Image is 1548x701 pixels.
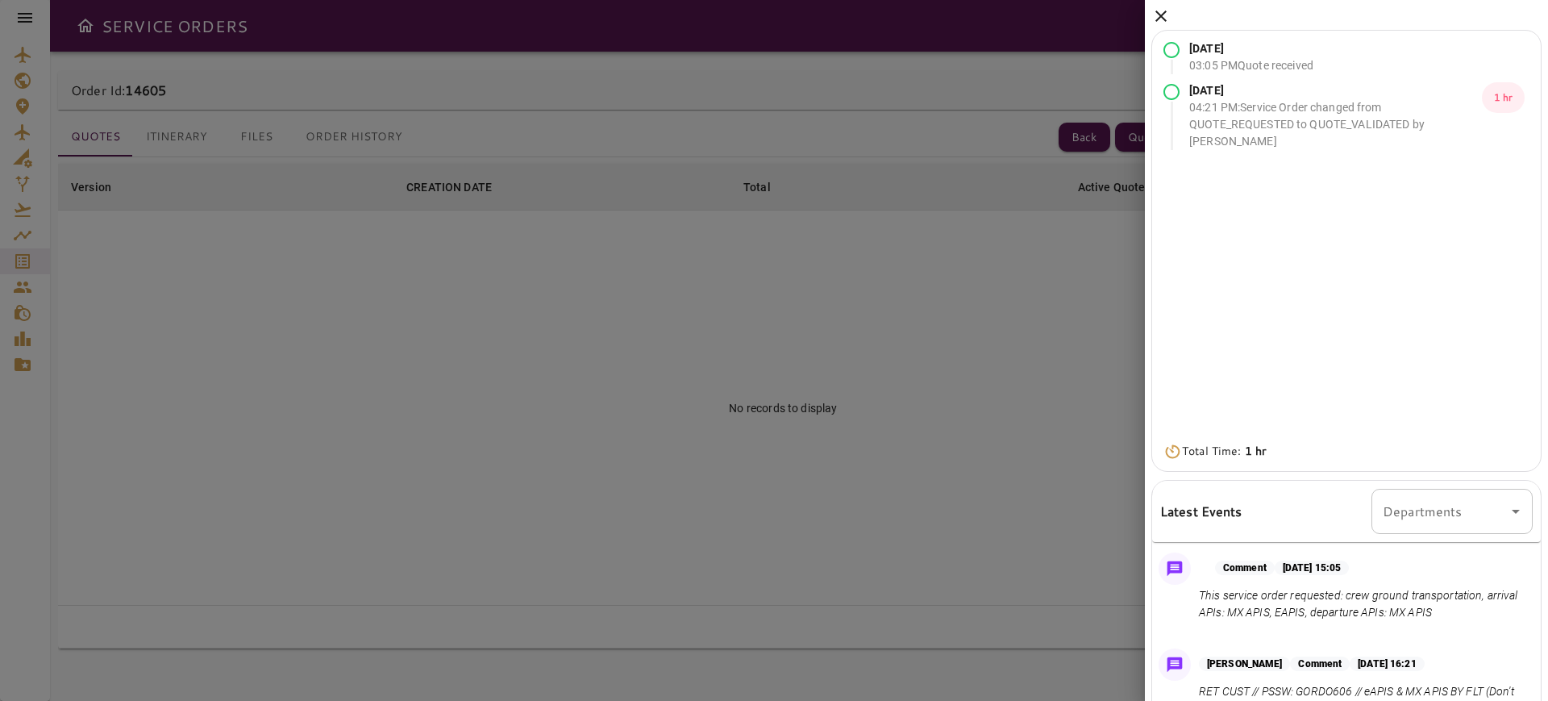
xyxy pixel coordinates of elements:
p: Total Time: [1182,443,1266,460]
p: 1 hr [1482,82,1525,113]
p: [DATE] [1189,40,1313,57]
p: 03:05 PM Quote received [1189,57,1313,74]
p: [DATE] [1189,82,1482,99]
b: 1 hr [1245,443,1267,459]
h6: Latest Events [1160,501,1242,522]
img: Timer Icon [1163,444,1182,460]
p: This service order requested: crew ground transportation, arrival APIs: MX APIS, EAPIS, departure... [1199,587,1526,621]
p: Comment [1290,657,1350,671]
p: [DATE] 16:21 [1350,657,1424,671]
p: [DATE] 15:05 [1275,561,1349,575]
p: 04:21 PM : Service Order changed from QUOTE_REQUESTED to QUOTE_VALIDATED by [PERSON_NAME] [1189,99,1482,150]
button: Open [1504,500,1527,523]
p: [PERSON_NAME] [1199,657,1290,671]
p: Comment [1215,561,1275,575]
img: Message Icon [1163,653,1186,676]
img: Message Icon [1163,557,1186,580]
